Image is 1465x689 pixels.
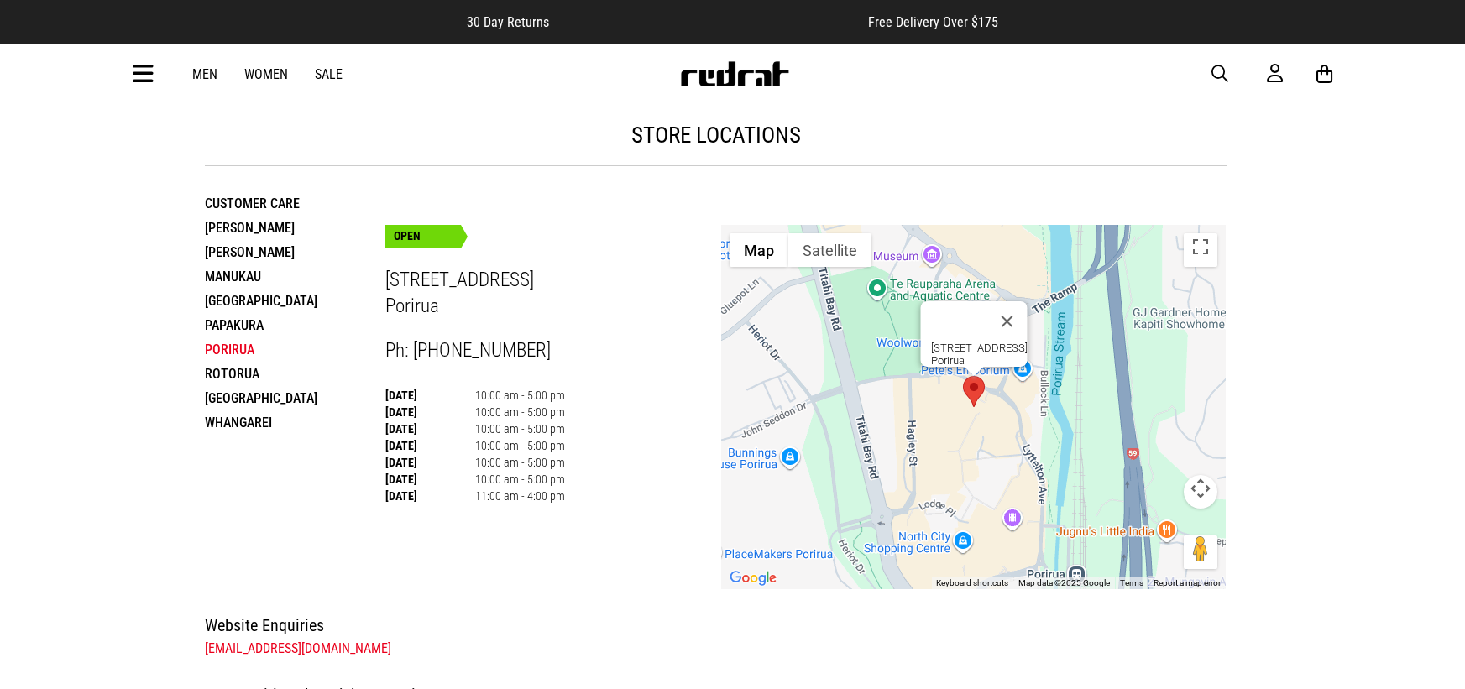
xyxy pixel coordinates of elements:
[475,454,565,471] td: 10:00 am - 5:00 pm
[385,471,475,488] th: [DATE]
[205,612,1227,639] h4: Website Enquiries
[1154,578,1221,587] a: Report a map error
[730,233,788,267] button: Show street map
[315,66,343,82] a: Sale
[1018,578,1110,587] span: Map data ©2025 Google
[385,488,475,504] th: [DATE]
[1184,535,1217,569] button: Drag Pegman onto the map to open Street View
[1184,233,1217,267] button: Toggle fullscreen view
[1184,475,1217,509] button: Map camera controls
[936,577,1008,589] button: Keyboard shortcuts
[205,191,385,216] li: Customer Care
[205,362,385,386] li: Rotorua
[475,437,565,454] td: 10:00 am - 5:00 pm
[467,14,549,30] span: 30 Day Returns
[385,454,475,471] th: [DATE]
[475,488,565,504] td: 11:00 am - 4:00 pm
[385,420,475,437] th: [DATE]
[205,640,391,656] a: [EMAIL_ADDRESS][DOMAIN_NAME]
[385,437,475,454] th: [DATE]
[583,13,835,30] iframe: Customer reviews powered by Trustpilot
[385,268,722,319] h3: [STREET_ADDRESS] Porirua
[679,61,790,86] img: Redrat logo
[788,233,871,267] button: Show satellite imagery
[385,339,551,362] span: Ph: [PHONE_NUMBER]
[475,420,565,437] td: 10:00 am - 5:00 pm
[868,14,998,30] span: Free Delivery Over $175
[475,387,565,404] td: 10:00 am - 5:00 pm
[205,386,385,410] li: [GEOGRAPHIC_DATA]
[244,66,288,82] a: Women
[385,404,475,420] th: [DATE]
[725,567,781,589] a: Open this area in Google Maps (opens a new window)
[385,387,475,404] th: [DATE]
[205,122,1227,149] h1: store locations
[1120,578,1143,587] a: Terms (opens in new tab)
[205,289,385,313] li: [GEOGRAPHIC_DATA]
[930,342,1027,367] div: [STREET_ADDRESS] Porirua
[475,471,565,488] td: 10:00 am - 5:00 pm
[205,264,385,289] li: Manukau
[13,7,64,57] button: Open LiveChat chat widget
[205,216,385,240] li: [PERSON_NAME]
[205,240,385,264] li: [PERSON_NAME]
[205,313,385,337] li: Papakura
[385,225,461,248] div: OPEN
[205,337,385,362] li: Porirua
[986,301,1027,342] button: Close
[205,410,385,435] li: Whangarei
[725,567,781,589] img: Google
[475,404,565,420] td: 10:00 am - 5:00 pm
[192,66,217,82] a: Men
